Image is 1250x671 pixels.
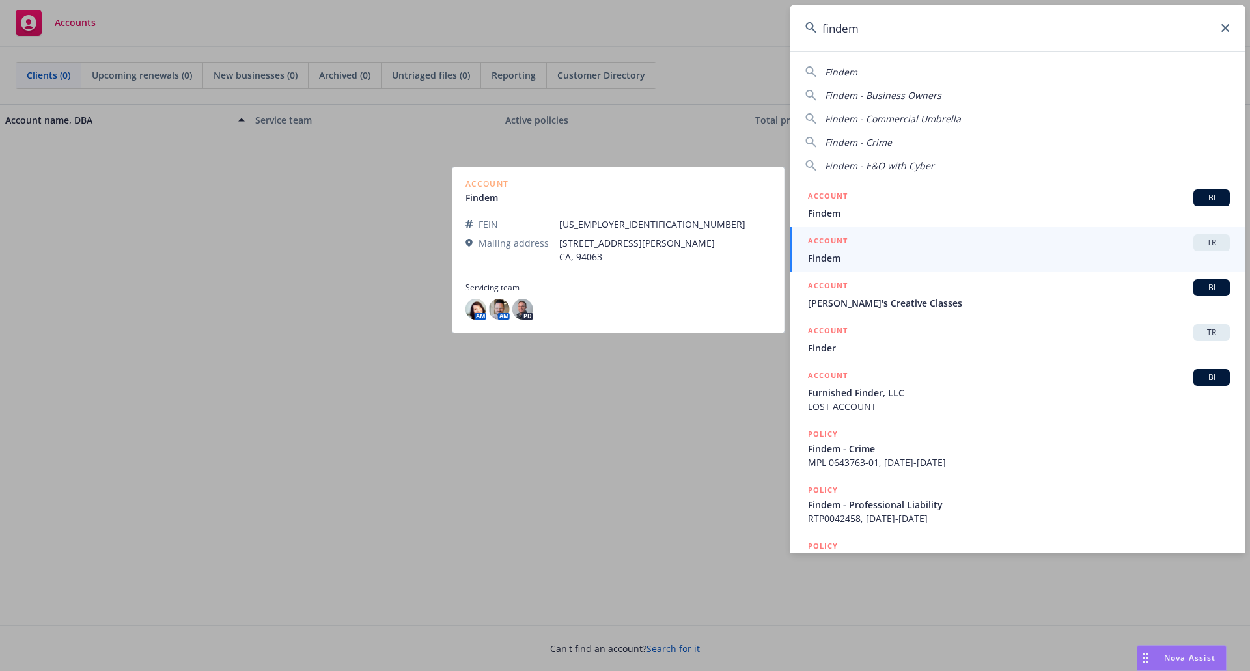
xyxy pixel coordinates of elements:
[808,369,848,385] h5: ACCOUNT
[808,341,1230,355] span: Finder
[808,386,1230,400] span: Furnished Finder, LLC
[825,66,857,78] span: Findem
[808,540,838,553] h5: POLICY
[790,5,1245,51] input: Search...
[825,113,961,125] span: Findem - Commercial Umbrella
[790,272,1245,317] a: ACCOUNTBI[PERSON_NAME]'s Creative Classes
[808,296,1230,310] span: [PERSON_NAME]'s Creative Classes
[825,159,934,172] span: Findem - E&O with Cyber
[825,136,892,148] span: Findem - Crime
[1199,192,1225,204] span: BI
[808,456,1230,469] span: MPL 0643763-01, [DATE]-[DATE]
[808,324,848,340] h5: ACCOUNT
[808,400,1230,413] span: LOST ACCOUNT
[808,512,1230,525] span: RTP0042458, [DATE]-[DATE]
[790,317,1245,362] a: ACCOUNTTRFinder
[790,362,1245,420] a: ACCOUNTBIFurnished Finder, LLCLOST ACCOUNT
[808,498,1230,512] span: Findem - Professional Liability
[808,206,1230,220] span: Findem
[808,428,838,441] h5: POLICY
[808,484,838,497] h5: POLICY
[790,532,1245,588] a: POLICY
[1199,282,1225,294] span: BI
[808,442,1230,456] span: Findem - Crime
[790,476,1245,532] a: POLICYFindem - Professional LiabilityRTP0042458, [DATE]-[DATE]
[790,227,1245,272] a: ACCOUNTTRFindem
[790,420,1245,476] a: POLICYFindem - CrimeMPL 0643763-01, [DATE]-[DATE]
[808,189,848,205] h5: ACCOUNT
[825,89,941,102] span: Findem - Business Owners
[1199,237,1225,249] span: TR
[790,182,1245,227] a: ACCOUNTBIFindem
[1164,652,1215,663] span: Nova Assist
[1199,327,1225,338] span: TR
[808,251,1230,265] span: Findem
[808,234,848,250] h5: ACCOUNT
[808,279,848,295] h5: ACCOUNT
[1137,645,1227,671] button: Nova Assist
[1199,372,1225,383] span: BI
[1137,646,1154,670] div: Drag to move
